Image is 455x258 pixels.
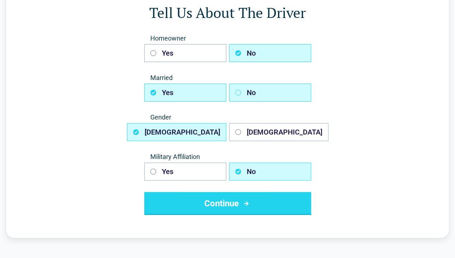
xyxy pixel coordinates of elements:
[144,153,311,161] span: Military Affiliation
[35,3,420,23] h1: Tell Us About The Driver
[144,34,311,43] span: Homeowner
[229,44,311,62] button: No
[144,84,226,102] button: Yes
[144,44,226,62] button: Yes
[229,163,311,180] button: No
[144,192,311,215] button: Continue
[144,113,311,122] span: Gender
[144,163,226,180] button: Yes
[229,84,311,102] button: No
[229,123,328,141] button: [DEMOGRAPHIC_DATA]
[144,74,311,82] span: Married
[127,123,226,141] button: [DEMOGRAPHIC_DATA]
